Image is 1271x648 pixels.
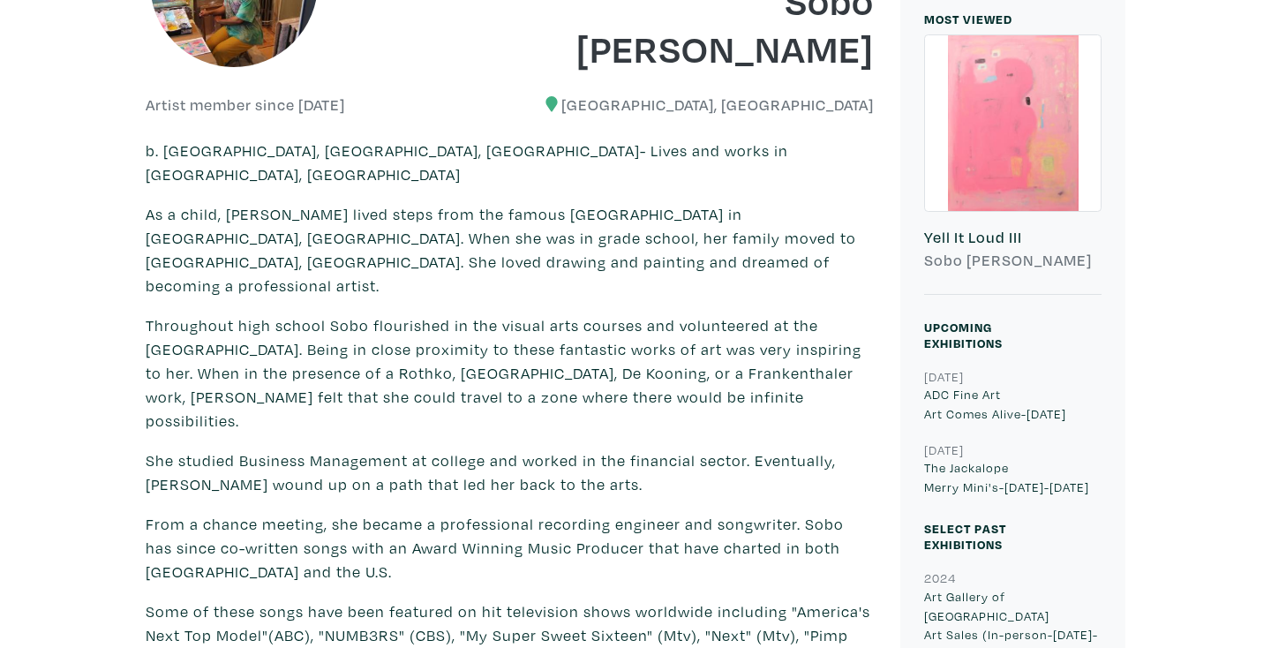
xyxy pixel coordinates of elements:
[924,251,1102,270] h6: Sobo [PERSON_NAME]
[523,95,875,115] h6: [GEOGRAPHIC_DATA], [GEOGRAPHIC_DATA]
[924,441,964,458] small: [DATE]
[924,458,1102,496] p: The Jackalope Merry Mini's-[DATE]-[DATE]
[146,202,874,298] p: As a child, [PERSON_NAME] lived steps from the famous [GEOGRAPHIC_DATA] in [GEOGRAPHIC_DATA], [GE...
[146,139,874,186] p: b. [GEOGRAPHIC_DATA], [GEOGRAPHIC_DATA], [GEOGRAPHIC_DATA]- Lives and works in [GEOGRAPHIC_DATA],...
[924,11,1012,27] small: MOST VIEWED
[924,385,1102,423] p: ADC Fine Art Art Comes Alive-[DATE]
[146,95,345,115] h6: Artist member since [DATE]
[146,512,874,584] p: From a chance meeting, she became a professional recording engineer and songwriter. Sobo has sinc...
[146,313,874,433] p: Throughout high school Sobo flourished in the visual arts courses and volunteered at the [GEOGRAP...
[924,569,956,586] small: 2024
[924,34,1102,295] a: Yell It Loud III Sobo [PERSON_NAME]
[924,319,1003,351] small: Upcoming Exhibitions
[146,448,874,496] p: She studied Business Management at college and worked in the financial sector. Eventually, [PERSO...
[924,520,1006,553] small: Select Past Exhibitions
[924,368,964,385] small: [DATE]
[924,228,1102,247] h6: Yell It Loud III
